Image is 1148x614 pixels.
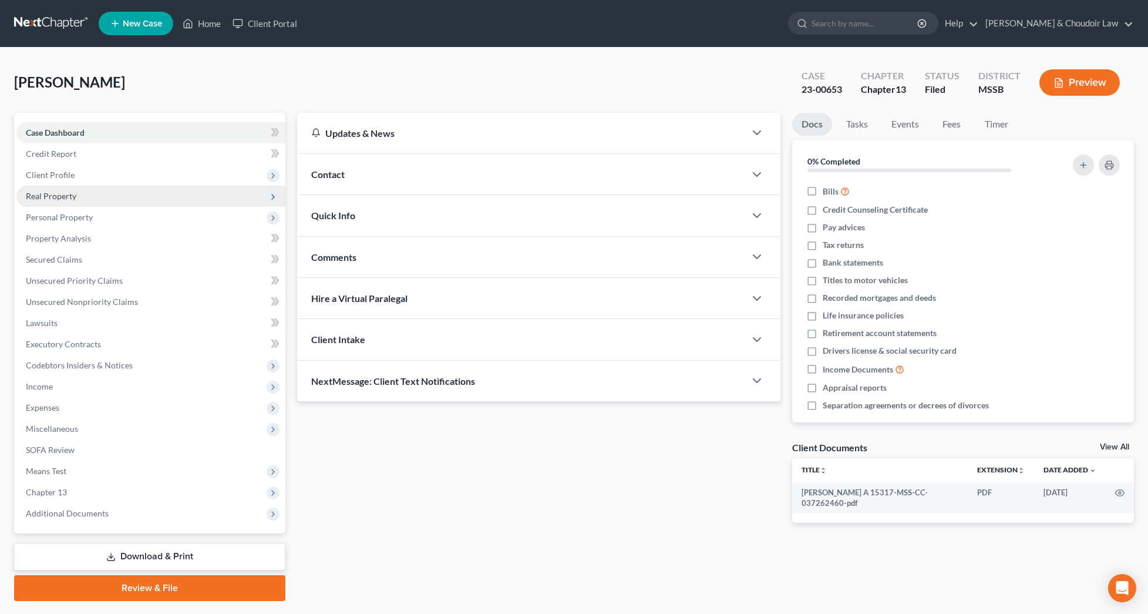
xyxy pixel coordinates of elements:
span: Unsecured Nonpriority Claims [26,297,138,307]
span: Credit Report [26,149,76,159]
td: PDF [968,482,1034,514]
a: Events [882,113,928,136]
input: Search by name... [812,12,919,34]
a: Executory Contracts [16,334,285,355]
span: Miscellaneous [26,424,78,434]
a: Secured Claims [16,249,285,270]
span: Case Dashboard [26,128,85,137]
a: View All [1100,443,1129,451]
div: Updates & News [311,127,731,139]
div: 23-00653 [802,83,842,96]
div: Open Intercom Messenger [1108,574,1136,602]
div: District [978,69,1021,83]
span: Client Profile [26,170,75,180]
a: Help [939,13,978,34]
span: Appraisal reports [823,382,887,394]
a: Review & File [14,575,285,601]
div: Chapter [861,83,906,96]
td: [PERSON_NAME] A 15317-MSS-CC-037262460-pdf [792,482,968,514]
span: Secured Claims [26,254,82,264]
span: Chapter 13 [26,487,67,497]
span: Unsecured Priority Claims [26,276,123,286]
span: Comments [311,251,356,263]
span: NextMessage: Client Text Notifications [311,375,475,387]
a: Date Added expand_more [1043,465,1096,474]
span: Lawsuits [26,318,58,328]
span: Contact [311,169,345,180]
span: Titles to motor vehicles [823,274,908,286]
div: Status [925,69,960,83]
a: Unsecured Priority Claims [16,270,285,291]
span: Quick Info [311,210,355,221]
span: Credit Counseling Certificate [823,204,928,216]
a: Titleunfold_more [802,465,827,474]
span: 13 [895,83,906,95]
a: Home [177,13,227,34]
span: Means Test [26,466,66,476]
span: Life insurance policies [823,310,904,321]
i: unfold_more [820,467,827,474]
a: Timer [975,113,1018,136]
a: Docs [792,113,832,136]
span: Bills [823,186,839,197]
span: Tax returns [823,239,864,251]
div: Chapter [861,69,906,83]
a: Fees [933,113,971,136]
a: [PERSON_NAME] & Choudoir Law [979,13,1133,34]
span: Income [26,381,53,391]
span: Additional Documents [26,508,109,518]
a: Tasks [837,113,877,136]
button: Preview [1039,69,1120,96]
a: Lawsuits [16,313,285,334]
span: Client Intake [311,334,365,345]
a: Extensionunfold_more [977,465,1025,474]
a: Property Analysis [16,228,285,249]
span: Expenses [26,402,59,412]
span: Income Documents [823,364,893,375]
span: Codebtors Insiders & Notices [26,360,133,370]
span: Personal Property [26,212,93,222]
span: Recorded mortgages and deeds [823,292,936,304]
a: Download & Print [14,543,285,571]
strong: 0% Completed [807,156,860,166]
td: [DATE] [1034,482,1106,514]
span: SOFA Review [26,445,75,455]
a: Client Portal [227,13,303,34]
a: Case Dashboard [16,122,285,143]
div: Case [802,69,842,83]
div: MSSB [978,83,1021,96]
span: Drivers license & social security card [823,345,957,357]
a: Credit Report [16,143,285,165]
span: New Case [123,19,162,28]
span: Real Property [26,191,76,201]
span: Executory Contracts [26,339,101,349]
span: Property Analysis [26,233,91,243]
span: Pay advices [823,222,865,233]
a: SOFA Review [16,439,285,461]
div: Client Documents [792,441,867,454]
span: Retirement account statements [823,327,937,339]
span: [PERSON_NAME] [14,73,125,90]
span: Bank statements [823,257,883,269]
div: Filed [925,83,960,96]
i: expand_more [1089,467,1096,474]
a: Unsecured Nonpriority Claims [16,291,285,313]
span: Hire a Virtual Paralegal [311,293,408,304]
span: Separation agreements or decrees of divorces [823,400,989,411]
i: unfold_more [1018,467,1025,474]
